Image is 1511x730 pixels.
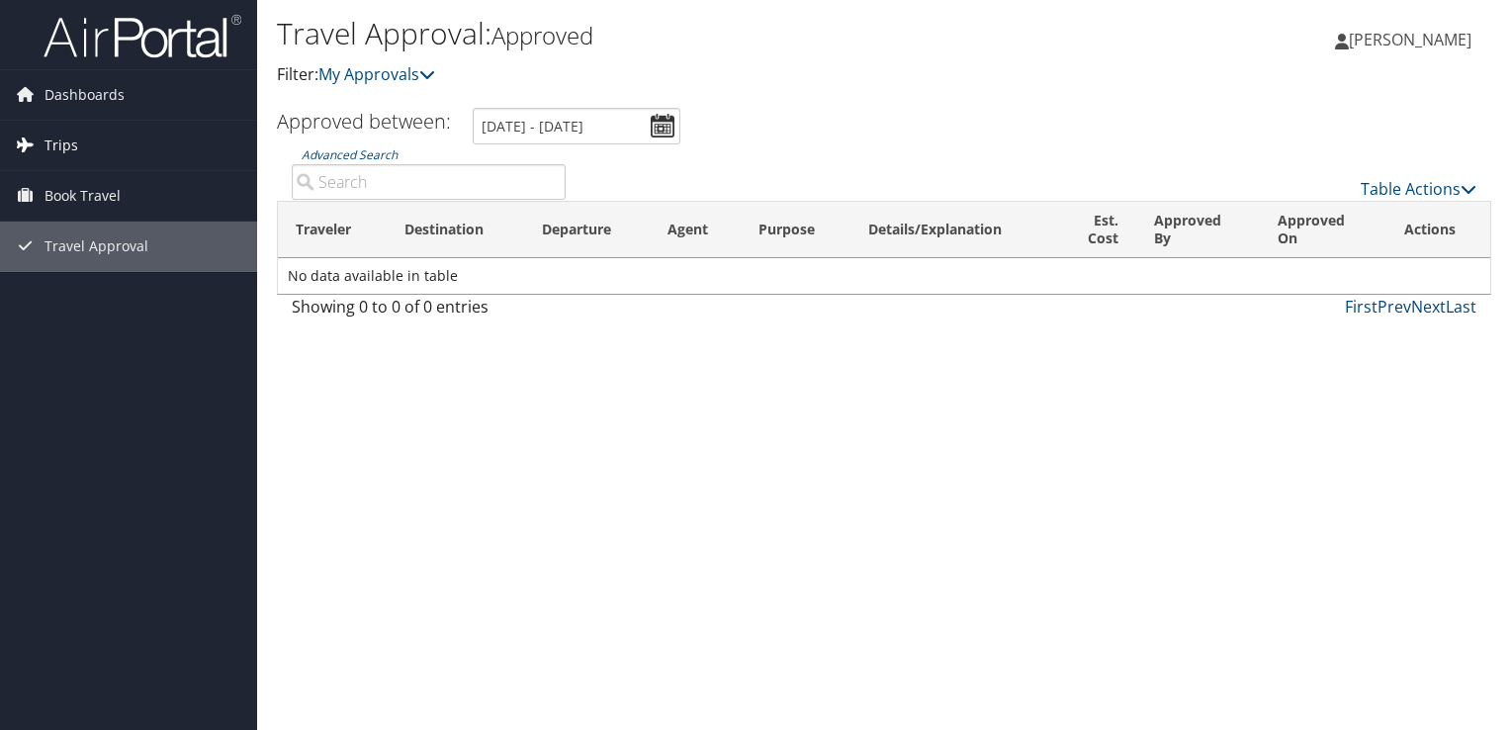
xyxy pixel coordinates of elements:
span: Travel Approval [44,222,148,271]
span: Dashboards [44,70,125,120]
small: Approved [491,19,593,51]
th: Traveler: activate to sort column ascending [278,202,387,258]
a: Next [1411,296,1446,318]
th: Approved By: activate to sort column ascending [1136,202,1259,258]
th: Approved On: activate to sort column ascending [1260,202,1386,258]
th: Agent [650,202,741,258]
input: Advanced Search [292,164,566,200]
img: airportal-logo.png [44,13,241,59]
a: My Approvals [318,63,435,85]
a: Last [1446,296,1476,318]
p: Filter: [277,62,1087,88]
a: First [1345,296,1378,318]
span: [PERSON_NAME] [1349,29,1471,50]
a: [PERSON_NAME] [1335,10,1491,69]
th: Purpose [741,202,850,258]
th: Actions [1386,202,1490,258]
h3: Approved between: [277,108,451,135]
a: Prev [1378,296,1411,318]
input: [DATE] - [DATE] [473,108,680,144]
th: Destination: activate to sort column ascending [387,202,524,258]
h1: Travel Approval: [277,13,1087,54]
td: No data available in table [278,258,1490,294]
a: Table Actions [1361,178,1476,200]
th: Departure: activate to sort column ascending [524,202,650,258]
span: Book Travel [44,171,121,221]
div: Showing 0 to 0 of 0 entries [292,295,566,328]
span: Trips [44,121,78,170]
th: Est. Cost: activate to sort column ascending [1052,202,1136,258]
th: Details/Explanation [850,202,1053,258]
a: Advanced Search [302,146,398,163]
